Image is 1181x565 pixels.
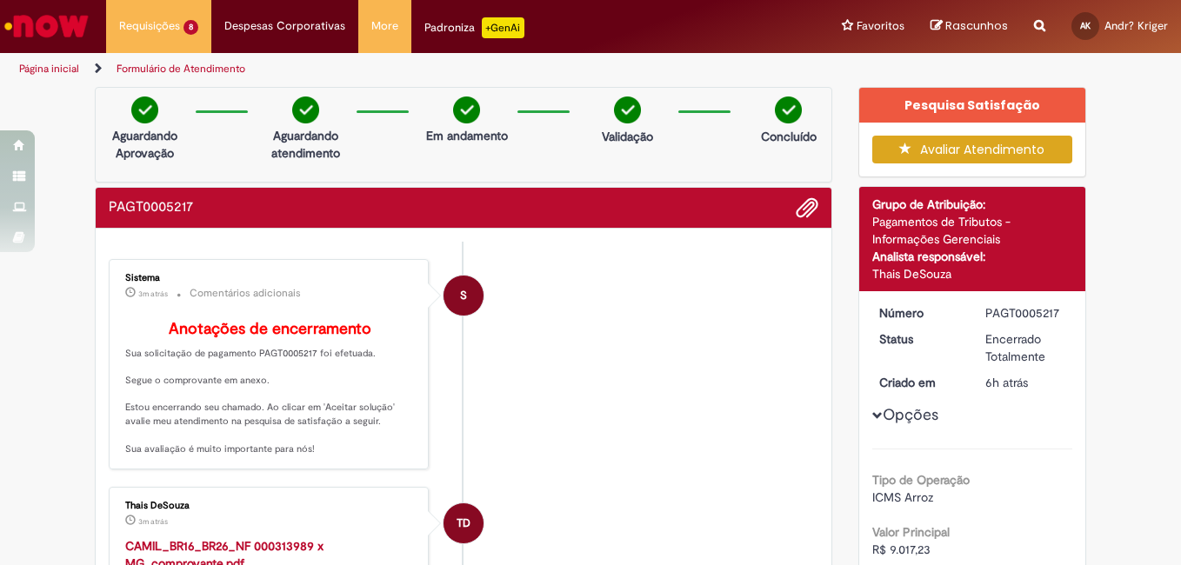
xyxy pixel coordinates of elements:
button: Avaliar Atendimento [872,136,1073,163]
span: Andr? Kriger [1104,18,1168,33]
div: Pesquisa Satisfação [859,88,1086,123]
a: Página inicial [19,62,79,76]
b: Tipo de Operação [872,472,970,488]
p: Sua solicitação de pagamento PAGT0005217 foi efetuada. Segue o comprovante em anexo. Estou encerr... [125,321,415,455]
small: Comentários adicionais [190,286,301,301]
span: AK [1080,20,1091,31]
span: Rascunhos [945,17,1008,34]
h2: PAGT0005217 Histórico de tíquete [109,200,193,216]
div: Encerrado Totalmente [985,330,1066,365]
div: Padroniza [424,17,524,38]
span: 6h atrás [985,375,1028,390]
div: Thais DeSouza [872,265,1073,282]
dt: Criado em [866,374,973,391]
p: +GenAi [482,17,524,38]
span: 8 [183,20,198,35]
span: Favoritos [857,17,904,35]
span: Despesas Corporativas [224,17,345,35]
div: System [444,276,484,316]
img: check-circle-green.png [453,96,480,123]
time: 29/08/2025 16:14:44 [138,289,168,299]
img: ServiceNow [2,9,91,43]
img: check-circle-green.png [614,96,641,123]
p: Validação [602,128,653,145]
p: Concluído [761,128,817,145]
a: Formulário de Atendimento [117,62,245,76]
span: ICMS Arroz [872,489,933,505]
p: Aguardando Aprovação [103,127,187,162]
div: Thais DeSouza [125,501,415,511]
img: check-circle-green.png [292,96,319,123]
time: 29/08/2025 16:14:33 [138,516,168,527]
b: Valor Principal [872,524,950,540]
dt: Status [866,330,973,348]
div: Thais DeSouza [444,503,484,543]
dt: Número [866,304,973,322]
div: PAGT0005217 [985,304,1066,322]
div: Grupo de Atribuição: [872,196,1073,213]
div: 29/08/2025 10:15:47 [985,374,1066,391]
img: check-circle-green.png [131,96,158,123]
div: Sistema [125,273,415,283]
div: Analista responsável: [872,248,1073,265]
ul: Trilhas de página [13,53,774,85]
span: R$ 9.017,23 [872,542,931,557]
img: check-circle-green.png [775,96,802,123]
p: Em andamento [426,127,508,144]
span: S [460,275,467,316]
p: Aguardando atendimento [264,127,348,162]
div: Pagamentos de Tributos - Informações Gerenciais [872,213,1073,248]
button: Adicionar anexos [796,196,818,219]
span: 3m atrás [138,516,168,527]
b: Anotações de encerramento [169,319,371,339]
span: TD [457,502,470,544]
a: Rascunhos [931,18,1008,35]
span: More [371,17,398,35]
span: Requisições [119,17,180,35]
time: 29/08/2025 10:15:47 [985,375,1028,390]
span: 3m atrás [138,289,168,299]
